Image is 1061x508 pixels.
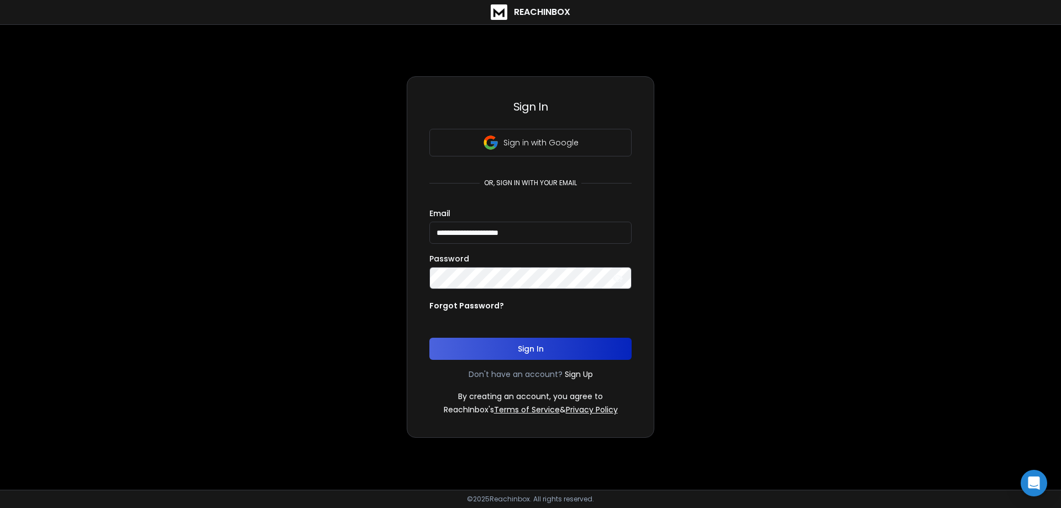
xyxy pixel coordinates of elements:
a: Sign Up [565,369,593,380]
h3: Sign In [429,99,632,114]
label: Password [429,255,469,263]
a: Terms of Service [494,404,560,415]
a: Privacy Policy [566,404,618,415]
h1: ReachInbox [514,6,570,19]
p: © 2025 Reachinbox. All rights reserved. [467,495,594,504]
p: By creating an account, you agree to [458,391,603,402]
p: Forgot Password? [429,300,504,311]
p: Sign in with Google [503,137,579,148]
label: Email [429,210,450,217]
button: Sign in with Google [429,129,632,156]
p: ReachInbox's & [444,404,618,415]
div: Open Intercom Messenger [1021,470,1047,496]
p: or, sign in with your email [480,179,581,187]
p: Don't have an account? [469,369,563,380]
a: ReachInbox [491,4,570,20]
img: logo [491,4,507,20]
button: Sign In [429,338,632,360]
